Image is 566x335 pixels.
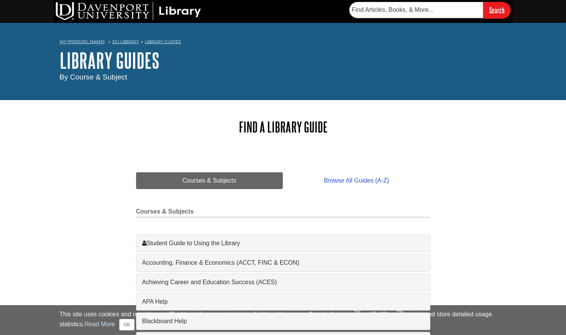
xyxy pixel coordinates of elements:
[483,2,511,18] input: Search
[349,2,511,18] form: Searches DU Library's articles, books, and more
[84,321,115,327] a: Read More
[142,317,424,326] a: Blackboard Help
[136,119,430,135] h2: Find a Library Guide
[136,172,283,189] a: Courses & Subjects
[349,2,483,18] input: Find Articles, Books, & More...
[119,319,134,330] button: Close
[112,39,139,44] a: DU Library
[142,297,424,306] a: APA Help
[60,39,105,45] a: My [PERSON_NAME]
[60,37,507,49] nav: breadcrumb
[142,258,424,267] a: Accounting, Finance & Economics (ACCT, FINC & ECON)
[142,239,424,248] a: Student Guide to Using the Library
[56,2,201,20] img: DU Library
[60,310,507,330] div: This site uses cookies and records your IP address for usage statistics. Additionally, we use Goo...
[60,72,507,83] div: By Course & Subject
[283,172,430,189] a: Browse All Guides (A-Z)
[136,208,430,217] h2: Courses & Subjects
[142,278,424,287] a: Achieving Career and Education Success (ACES)
[60,49,507,72] h1: Library Guides
[145,39,181,44] a: Library Guides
